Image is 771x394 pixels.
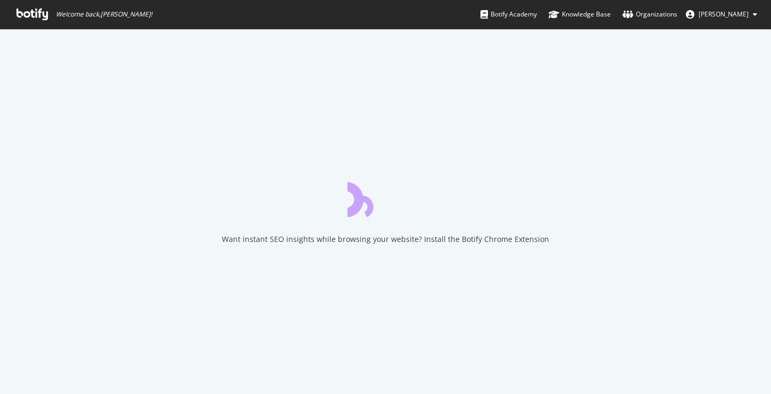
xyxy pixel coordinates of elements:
[699,10,749,19] span: Vlajko Knezic
[549,9,611,20] div: Knowledge Base
[677,6,766,23] button: [PERSON_NAME]
[56,10,152,19] span: Welcome back, [PERSON_NAME] !
[480,9,537,20] div: Botify Academy
[347,179,424,217] div: animation
[222,234,549,245] div: Want instant SEO insights while browsing your website? Install the Botify Chrome Extension
[623,9,677,20] div: Organizations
